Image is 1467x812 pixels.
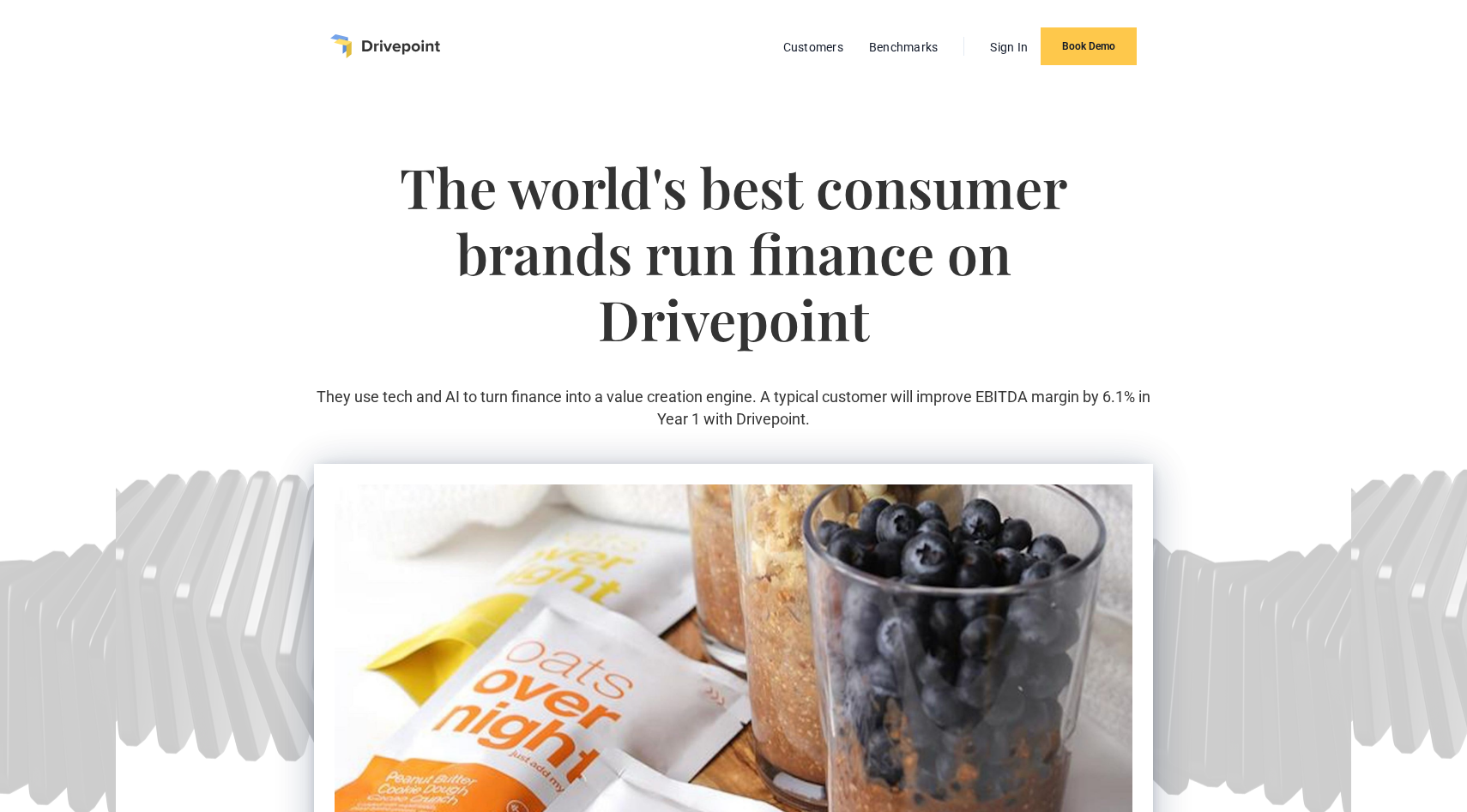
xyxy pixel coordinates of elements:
[981,36,1036,58] a: Sign In
[860,36,947,58] a: Benchmarks
[1041,27,1137,65] a: Book Demo
[314,386,1153,429] p: They use tech and AI to turn finance into a value creation engine. A typical customer will improv...
[314,154,1153,386] h1: The world's best consumer brands run finance on Drivepoint
[775,36,852,58] a: Customers
[330,34,440,58] a: home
